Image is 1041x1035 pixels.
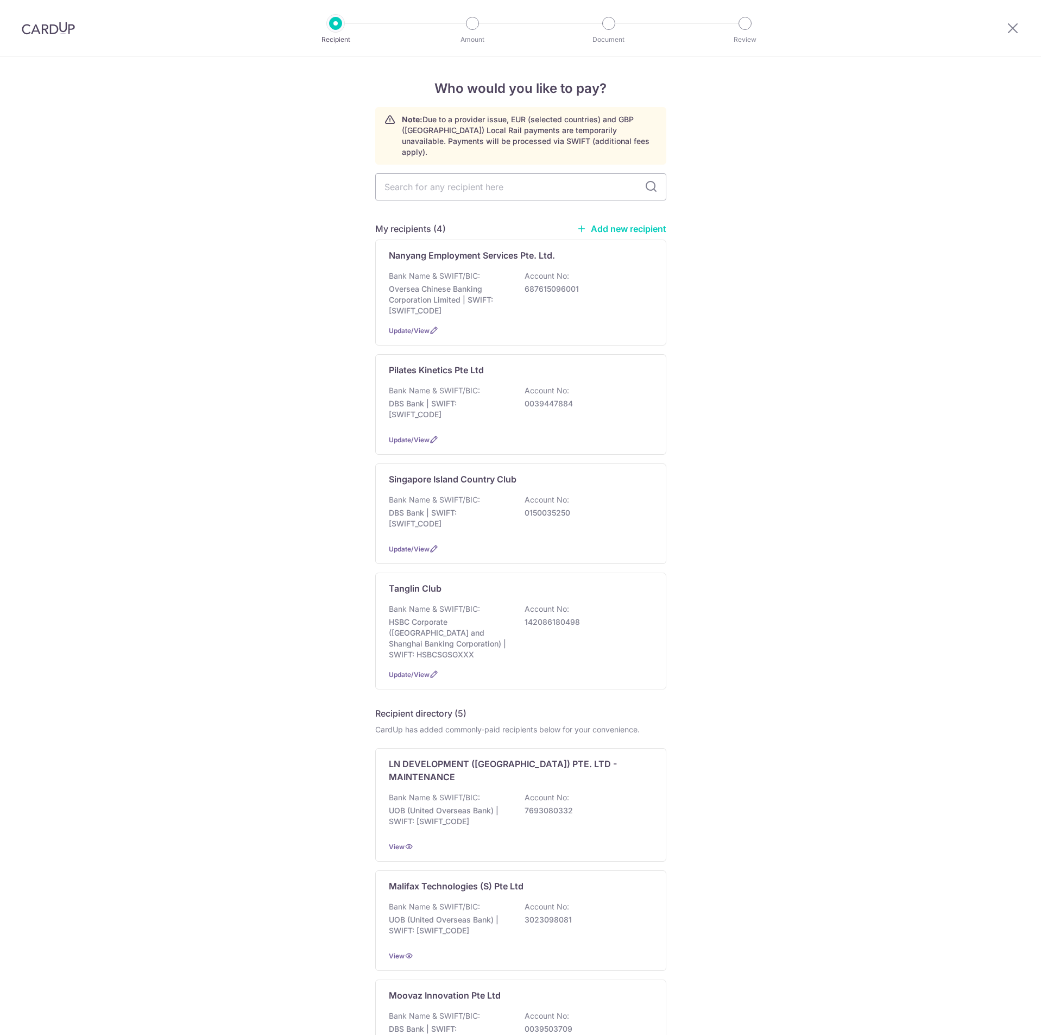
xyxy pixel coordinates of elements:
[389,952,405,960] a: View
[525,507,646,518] p: 0150035250
[525,914,646,925] p: 3023098081
[389,757,640,783] p: LN DEVELOPMENT ([GEOGRAPHIC_DATA]) PTE. LTD - MAINTENANCE
[389,385,480,396] p: Bank Name & SWIFT/BIC:
[389,670,430,679] a: Update/View
[525,398,646,409] p: 0039447884
[375,707,466,720] h5: Recipient directory (5)
[525,1011,569,1021] p: Account No:
[525,617,646,628] p: 142086180498
[402,114,657,158] p: Due to a provider issue, EUR (selected countries) and GBP ([GEOGRAPHIC_DATA]) Local Rail payments...
[389,284,510,316] p: Oversea Chinese Banking Corporation Limited | SWIFT: [SWIFT_CODE]
[389,436,430,444] a: Update/View
[525,1024,646,1034] p: 0039503709
[375,173,666,200] input: Search for any recipient here
[389,473,516,486] p: Singapore Island Country Club
[569,34,649,45] p: Document
[525,494,569,505] p: Account No:
[432,34,513,45] p: Amount
[971,1002,1030,1030] iframe: Opens a widget where you can find more information
[389,327,430,335] a: Update/View
[389,545,430,553] a: Update/View
[525,271,569,281] p: Account No:
[295,34,376,45] p: Recipient
[389,617,510,660] p: HSBC Corporate ([GEOGRAPHIC_DATA] and Shanghai Banking Corporation) | SWIFT: HSBCSGSGXXX
[389,792,480,803] p: Bank Name & SWIFT/BIC:
[389,398,510,420] p: DBS Bank | SWIFT: [SWIFT_CODE]
[375,724,666,735] div: CardUp has added commonly-paid recipients below for your convenience.
[389,494,480,505] p: Bank Name & SWIFT/BIC:
[525,805,646,816] p: 7693080332
[389,914,510,936] p: UOB (United Overseas Bank) | SWIFT: [SWIFT_CODE]
[389,604,480,614] p: Bank Name & SWIFT/BIC:
[389,843,405,851] a: View
[389,507,510,529] p: DBS Bank | SWIFT: [SWIFT_CODE]
[525,385,569,396] p: Account No:
[389,901,480,912] p: Bank Name & SWIFT/BIC:
[577,223,666,234] a: Add new recipient
[389,363,484,377] p: Pilates Kinetics Pte Ltd
[389,582,441,595] p: Tanglin Club
[389,805,510,827] p: UOB (United Overseas Bank) | SWIFT: [SWIFT_CODE]
[402,115,422,124] strong: Note:
[389,271,480,281] p: Bank Name & SWIFT/BIC:
[525,604,569,614] p: Account No:
[389,989,501,1002] p: Moovaz Innovation Pte Ltd
[375,79,666,98] h4: Who would you like to pay?
[22,22,75,35] img: CardUp
[525,284,646,294] p: 687615096001
[389,1011,480,1021] p: Bank Name & SWIFT/BIC:
[389,880,523,893] p: Malifax Technologies (S) Pte Ltd
[705,34,785,45] p: Review
[375,222,446,235] h5: My recipients (4)
[525,901,569,912] p: Account No:
[525,792,569,803] p: Account No:
[389,249,555,262] p: Nanyang Employment Services Pte. Ltd.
